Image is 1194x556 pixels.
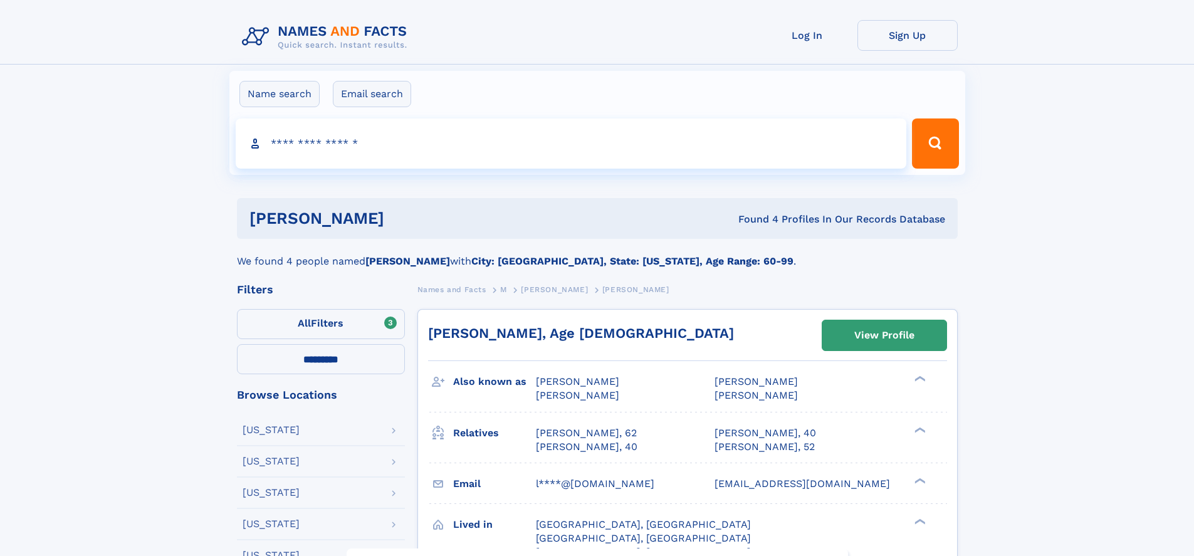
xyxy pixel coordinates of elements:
[715,478,890,490] span: [EMAIL_ADDRESS][DOMAIN_NAME]
[715,440,815,454] a: [PERSON_NAME], 52
[237,309,405,339] label: Filters
[822,320,946,350] a: View Profile
[857,20,958,51] a: Sign Up
[237,20,417,54] img: Logo Names and Facts
[602,285,669,294] span: [PERSON_NAME]
[911,375,926,383] div: ❯
[500,281,507,297] a: M
[243,519,300,529] div: [US_STATE]
[298,317,311,329] span: All
[237,239,958,269] div: We found 4 people named with .
[243,488,300,498] div: [US_STATE]
[365,255,450,267] b: [PERSON_NAME]
[453,422,536,444] h3: Relatives
[453,371,536,392] h3: Also known as
[715,426,816,440] a: [PERSON_NAME], 40
[757,20,857,51] a: Log In
[715,375,798,387] span: [PERSON_NAME]
[911,476,926,485] div: ❯
[236,118,907,169] input: search input
[453,473,536,495] h3: Email
[536,426,637,440] a: [PERSON_NAME], 62
[536,440,637,454] a: [PERSON_NAME], 40
[237,389,405,401] div: Browse Locations
[911,426,926,434] div: ❯
[239,81,320,107] label: Name search
[453,514,536,535] h3: Lived in
[536,375,619,387] span: [PERSON_NAME]
[243,425,300,435] div: [US_STATE]
[536,518,751,530] span: [GEOGRAPHIC_DATA], [GEOGRAPHIC_DATA]
[521,281,588,297] a: [PERSON_NAME]
[243,456,300,466] div: [US_STATE]
[715,389,798,401] span: [PERSON_NAME]
[854,321,914,350] div: View Profile
[417,281,486,297] a: Names and Facts
[536,389,619,401] span: [PERSON_NAME]
[561,212,945,226] div: Found 4 Profiles In Our Records Database
[471,255,793,267] b: City: [GEOGRAPHIC_DATA], State: [US_STATE], Age Range: 60-99
[521,285,588,294] span: [PERSON_NAME]
[911,517,926,525] div: ❯
[500,285,507,294] span: M
[912,118,958,169] button: Search Button
[536,532,751,544] span: [GEOGRAPHIC_DATA], [GEOGRAPHIC_DATA]
[237,284,405,295] div: Filters
[333,81,411,107] label: Email search
[249,211,562,226] h1: [PERSON_NAME]
[428,325,734,341] a: [PERSON_NAME], Age [DEMOGRAPHIC_DATA]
